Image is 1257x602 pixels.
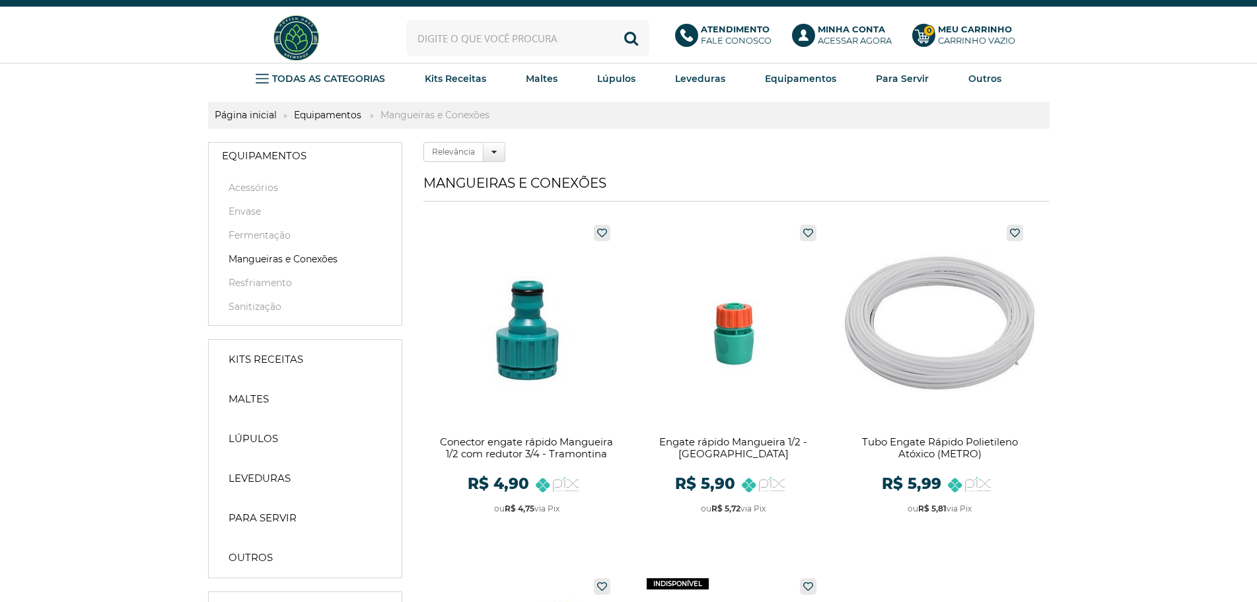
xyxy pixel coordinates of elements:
strong: Equipamentos [765,73,836,85]
a: Kits Receitas [425,69,486,89]
p: Fale conosco [701,24,772,46]
a: AtendimentoFale conosco [675,24,779,53]
a: Outros [968,69,1001,89]
strong: Equipamentos [222,149,306,163]
div: Carrinho Vazio [938,35,1015,46]
a: Fermentação [222,229,388,242]
b: Atendimento [701,24,770,34]
span: indisponível [647,578,709,589]
strong: Para Servir [229,511,297,525]
b: Minha Conta [818,24,885,34]
strong: Lúpulos [229,432,278,445]
a: Lúpulos [597,69,635,89]
strong: Outros [229,551,273,564]
a: Equipamentos [287,109,368,121]
a: Sanitização [222,300,388,313]
a: Envase [222,205,388,218]
a: Maltes [215,386,395,412]
strong: Leveduras [675,73,725,85]
strong: Maltes [526,73,557,85]
input: Digite o que você procura [406,20,649,56]
a: Kits Receitas [215,346,395,373]
strong: Leveduras [229,472,291,485]
a: Página inicial [208,109,283,121]
strong: Para Servir [876,73,929,85]
a: Leveduras [215,465,395,492]
a: TODAS AS CATEGORIAS [256,69,385,89]
a: Minha ContaAcessar agora [792,24,899,53]
a: Lúpulos [215,426,395,452]
a: Acessórios [222,181,388,194]
b: Meu Carrinho [938,24,1012,34]
img: Hopfen Haus BrewShop [271,13,321,63]
a: Equipamentos [209,143,402,169]
strong: Outros [968,73,1001,85]
a: Engate rápido Mangueira 1/2 - Tramontina [637,218,830,525]
a: Leveduras [675,69,725,89]
a: Para Servir [876,69,929,89]
a: Resfriamento [222,276,388,289]
a: Maltes [526,69,557,89]
a: Conector engate rápido Mangueira 1/2 com redutor 3/4 - Tramontina [430,218,624,525]
strong: Kits Receitas [229,353,303,366]
button: Buscar [613,20,649,56]
strong: TODAS AS CATEGORIAS [272,73,385,85]
a: Tubo Engate Rápido Polietileno Atóxico (METRO) [843,218,1036,525]
h1: Mangueiras e Conexões [423,175,1049,202]
strong: Maltes [229,393,269,406]
strong: 0 [923,25,935,36]
strong: Kits Receitas [425,73,486,85]
a: Mangueiras e Conexões [222,252,388,266]
strong: Lúpulos [597,73,635,85]
strong: Mangueiras e Conexões [374,109,496,121]
label: Relevância [423,142,484,162]
a: Equipamentos [765,69,836,89]
a: Outros [215,545,395,571]
p: Acessar agora [818,24,892,46]
a: Para Servir [215,505,395,531]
